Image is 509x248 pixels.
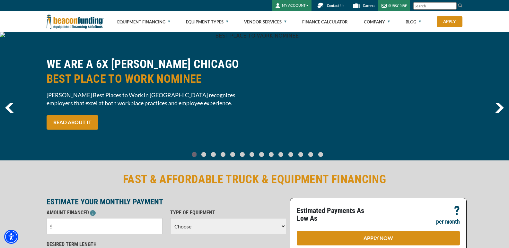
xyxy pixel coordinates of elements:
[47,198,286,206] p: ESTIMATE YOUR MONTHLY PAYMENT
[4,230,18,244] div: Accessibility Menu
[297,231,460,245] a: APPLY NOW
[450,4,455,9] a: Clear search text
[200,152,208,157] a: Go To Slide 1
[47,57,251,86] h2: WE ARE A 6X [PERSON_NAME] CHICAGO
[47,11,104,32] img: Beacon Funding Corporation logo
[117,12,170,32] a: Equipment Financing
[190,152,198,157] a: Go To Slide 0
[363,4,375,8] span: Careers
[307,152,315,157] a: Go To Slide 12
[47,72,251,86] span: BEST PLACE TO WORK NOMINEE
[210,152,217,157] a: Go To Slide 2
[248,152,256,157] a: Go To Slide 6
[244,12,286,32] a: Vendor Services
[287,152,295,157] a: Go To Slide 10
[47,209,162,217] p: AMOUNT FINANCED
[47,172,463,187] h2: FAST & AFFORDABLE TRUCK & EQUIPMENT FINANCING
[495,103,504,113] a: next
[327,4,344,8] span: Contact Us
[364,12,390,32] a: Company
[413,2,457,10] input: Search
[229,152,237,157] a: Go To Slide 4
[436,218,460,226] p: per month
[277,152,285,157] a: Go To Slide 9
[170,209,286,217] p: TYPE OF EQUIPMENT
[302,12,348,32] a: Finance Calculator
[5,103,14,113] img: Left Navigator
[495,103,504,113] img: Right Navigator
[458,3,463,8] img: Search
[317,152,325,157] a: Go To Slide 13
[47,115,98,130] a: READ ABOUT IT
[239,152,246,157] a: Go To Slide 5
[406,12,421,32] a: Blog
[47,91,251,107] span: [PERSON_NAME] Best Places to Work in [GEOGRAPHIC_DATA] recognizes employers that excel at both wo...
[297,152,305,157] a: Go To Slide 11
[437,16,462,27] a: Apply
[5,103,14,113] a: previous
[47,218,162,234] input: $
[454,207,460,215] p: ?
[268,152,275,157] a: Go To Slide 8
[258,152,266,157] a: Go To Slide 7
[219,152,227,157] a: Go To Slide 3
[186,12,228,32] a: Equipment Types
[297,207,374,222] p: Estimated Payments As Low As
